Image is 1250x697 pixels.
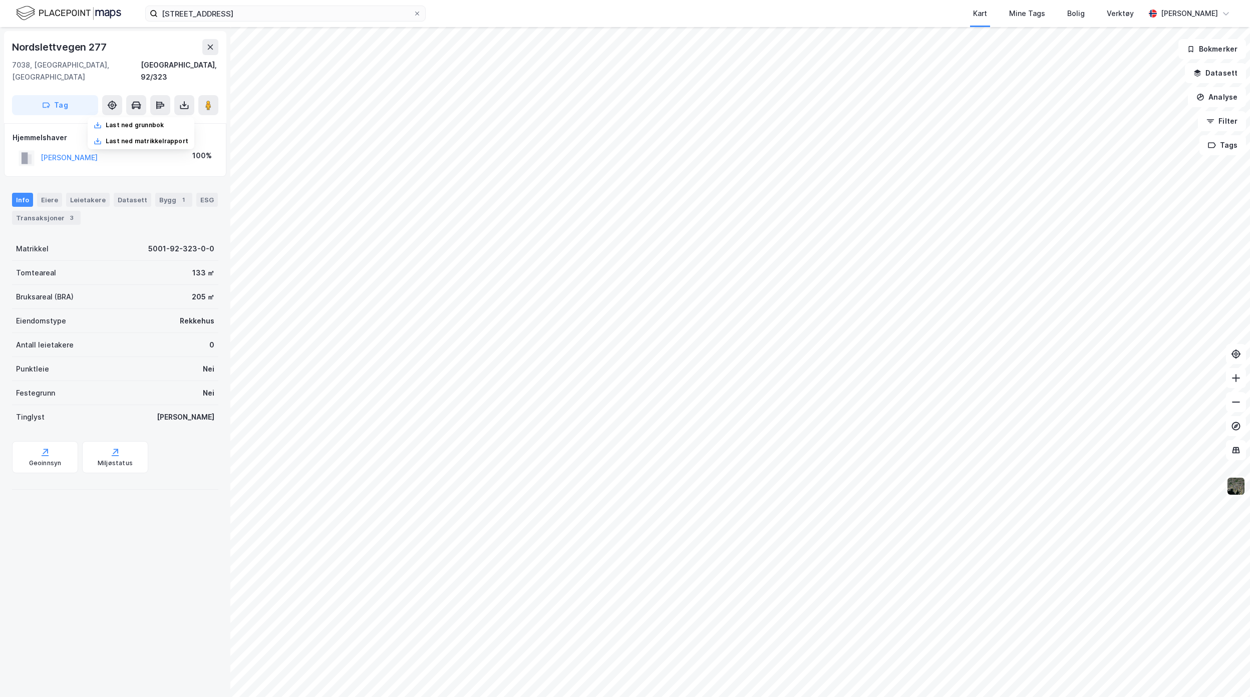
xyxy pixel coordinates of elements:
[1161,8,1218,20] div: [PERSON_NAME]
[1199,135,1246,155] button: Tags
[1200,649,1250,697] iframe: Chat Widget
[29,459,62,467] div: Geoinnsyn
[66,193,110,207] div: Leietakere
[67,213,77,223] div: 3
[16,5,121,22] img: logo.f888ab2527a4732fd821a326f86c7f29.svg
[157,411,214,423] div: [PERSON_NAME]
[12,95,98,115] button: Tag
[16,315,66,327] div: Eiendomstype
[203,387,214,399] div: Nei
[158,6,413,21] input: Søk på adresse, matrikkel, gårdeiere, leietakere eller personer
[12,59,141,83] div: 7038, [GEOGRAPHIC_DATA], [GEOGRAPHIC_DATA]
[106,137,188,145] div: Last ned matrikkelrapport
[1107,8,1134,20] div: Verktøy
[1009,8,1045,20] div: Mine Tags
[12,39,108,55] div: Nordslettvegen 277
[12,193,33,207] div: Info
[1198,111,1246,131] button: Filter
[1200,649,1250,697] div: Kontrollprogram for chat
[98,459,133,467] div: Miljøstatus
[1188,87,1246,107] button: Analyse
[192,267,214,279] div: 133 ㎡
[13,132,218,144] div: Hjemmelshaver
[16,363,49,375] div: Punktleie
[973,8,987,20] div: Kart
[192,150,212,162] div: 100%
[196,193,218,207] div: ESG
[209,339,214,351] div: 0
[1067,8,1085,20] div: Bolig
[1178,39,1246,59] button: Bokmerker
[141,59,218,83] div: [GEOGRAPHIC_DATA], 92/323
[16,243,49,255] div: Matrikkel
[16,387,55,399] div: Festegrunn
[114,193,151,207] div: Datasett
[155,193,192,207] div: Bygg
[16,411,45,423] div: Tinglyst
[16,267,56,279] div: Tomteareal
[178,195,188,205] div: 1
[106,121,164,129] div: Last ned grunnbok
[180,315,214,327] div: Rekkehus
[1185,63,1246,83] button: Datasett
[12,211,81,225] div: Transaksjoner
[1226,477,1245,496] img: 9k=
[16,291,74,303] div: Bruksareal (BRA)
[16,339,74,351] div: Antall leietakere
[192,291,214,303] div: 205 ㎡
[148,243,214,255] div: 5001-92-323-0-0
[203,363,214,375] div: Nei
[37,193,62,207] div: Eiere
